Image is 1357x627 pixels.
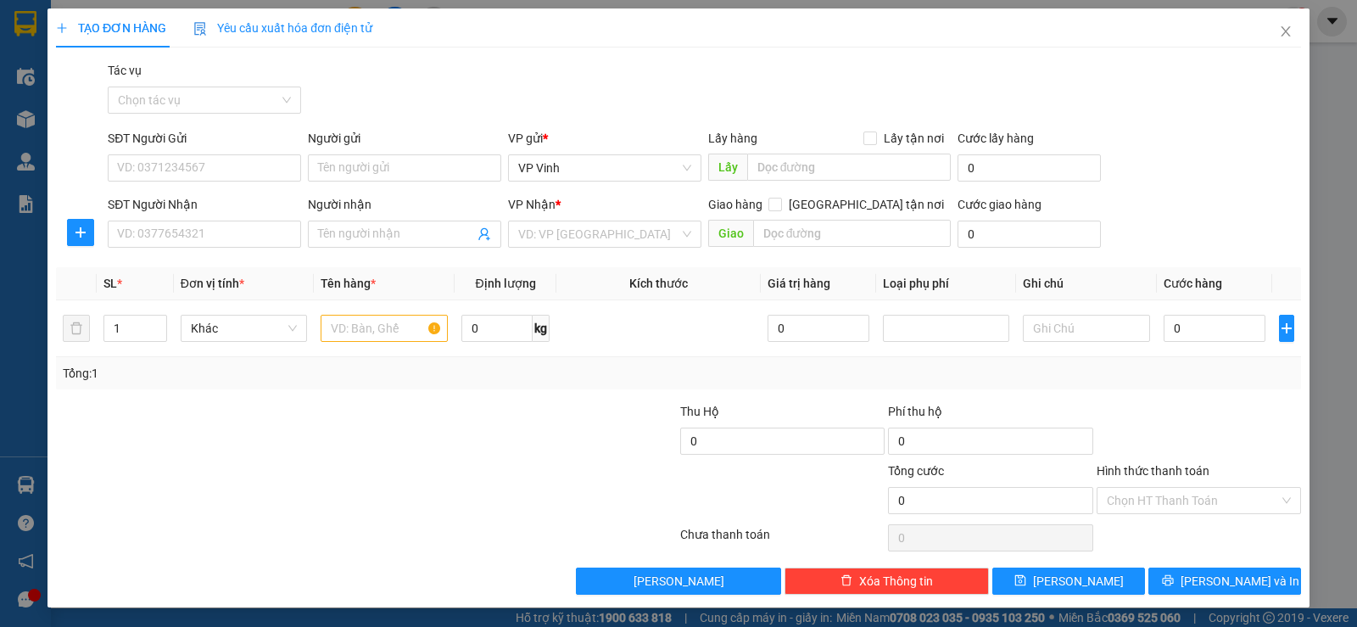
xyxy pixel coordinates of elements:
input: 0 [768,315,869,342]
span: Tổng cước [888,464,944,478]
button: printer[PERSON_NAME] và In [1148,568,1301,595]
div: SĐT Người Nhận [108,195,301,214]
span: Khác [191,316,298,341]
span: [PERSON_NAME] và In [1181,572,1299,591]
span: Xóa Thông tin [859,572,933,591]
span: Đơn vị tính [181,277,244,290]
label: Tác vụ [108,64,142,77]
span: plus [1280,322,1293,335]
span: Lấy tận nơi [877,129,951,148]
label: Cước lấy hàng [958,132,1034,145]
input: VD: Bàn, Ghế [321,315,448,342]
span: close [1279,25,1293,38]
input: Dọc đường [753,220,952,247]
div: Tổng: 1 [63,364,525,383]
label: Hình thức thanh toán [1097,464,1209,478]
span: Định lượng [476,277,536,290]
button: plus [67,219,94,246]
th: Ghi chú [1016,267,1157,300]
span: VP Nhận [508,198,556,211]
span: user-add [477,227,491,241]
span: Giá trị hàng [768,277,830,290]
span: TẠO ĐƠN HÀNG [56,21,166,35]
span: Kích thước [629,277,688,290]
th: Loại phụ phí [876,267,1017,300]
button: save[PERSON_NAME] [992,568,1145,595]
div: Phí thu hộ [888,402,1092,428]
span: Lấy [708,154,747,181]
span: plus [68,226,93,239]
span: Lấy hàng [708,132,757,145]
span: [GEOGRAPHIC_DATA] tận nơi [782,195,951,214]
span: Giao [708,220,753,247]
div: Người nhận [308,195,501,214]
span: Cước hàng [1164,277,1222,290]
span: [PERSON_NAME] [1033,572,1124,591]
span: Tên hàng [321,277,376,290]
button: plus [1279,315,1294,342]
div: Chưa thanh toán [678,525,886,555]
button: deleteXóa Thông tin [785,568,989,595]
span: SL [103,277,117,290]
label: Cước giao hàng [958,198,1041,211]
button: Close [1262,8,1310,56]
span: Thu Hộ [680,405,719,418]
span: Yêu cầu xuất hóa đơn điện tử [193,21,372,35]
button: delete [63,315,90,342]
span: kg [533,315,550,342]
span: VP Vinh [518,155,691,181]
div: VP gửi [508,129,701,148]
input: Cước lấy hàng [958,154,1101,182]
span: Giao hàng [708,198,762,211]
div: Người gửi [308,129,501,148]
span: printer [1162,574,1174,588]
span: delete [840,574,852,588]
div: SĐT Người Gửi [108,129,301,148]
span: save [1014,574,1026,588]
input: Cước giao hàng [958,221,1101,248]
span: plus [56,22,68,34]
input: Ghi Chú [1023,315,1150,342]
button: [PERSON_NAME] [576,568,780,595]
input: Dọc đường [747,154,952,181]
span: [PERSON_NAME] [634,572,724,591]
img: icon [193,22,207,36]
